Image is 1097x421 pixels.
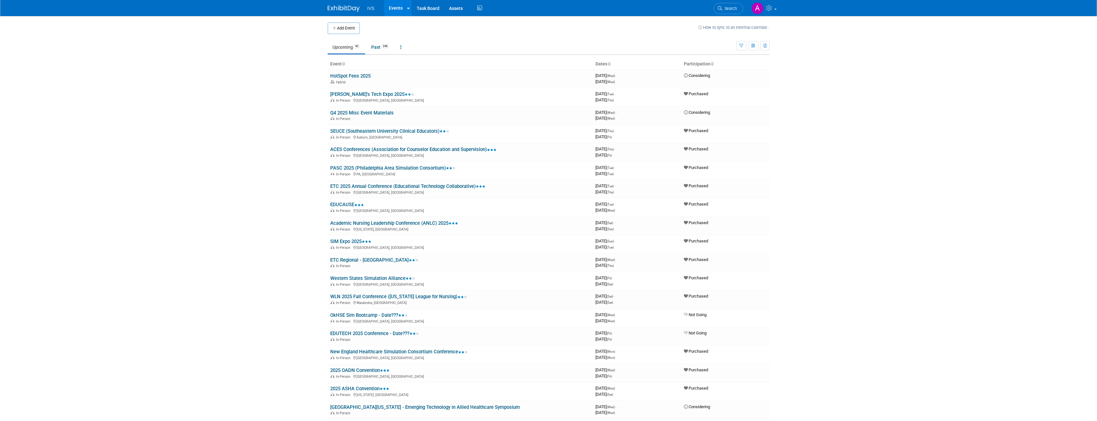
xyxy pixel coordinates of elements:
span: (Fri) [607,375,612,378]
img: In-Person Event [331,98,334,102]
span: - [616,367,617,372]
span: [DATE] [595,410,615,415]
span: - [615,239,616,243]
img: In-Person Event [331,172,334,175]
span: (Sat) [607,295,613,298]
span: - [616,110,617,115]
div: PA, [GEOGRAPHIC_DATA] [330,171,590,176]
a: EDUCAUSE [330,202,364,207]
span: [DATE] [595,263,614,268]
a: [PERSON_NAME]'s Tech Expo 2025 [330,91,414,97]
div: [GEOGRAPHIC_DATA], [GEOGRAPHIC_DATA] [330,318,590,324]
span: (Thu) [607,98,614,102]
span: (Fri) [607,135,612,139]
span: Purchased [684,165,708,170]
span: In-Person [336,338,352,342]
span: (Sat) [607,282,613,286]
a: WLN 2025 Fall Conference ([US_STATE] League for Nursing) [330,294,467,299]
div: [GEOGRAPHIC_DATA], [GEOGRAPHIC_DATA] [330,355,590,360]
a: ETC 2025 Annual Conference (Educational Technology Collaborative) [330,183,485,189]
span: [DATE] [595,189,614,194]
img: In-Person Event [331,411,334,414]
a: Sort by Start Date [607,61,610,66]
span: In-Person [336,264,352,268]
span: - [613,275,614,280]
div: [US_STATE], [GEOGRAPHIC_DATA] [330,392,590,397]
a: New England Healthcare Simulation Consortium Conference [330,349,468,355]
span: (Wed) [607,313,615,317]
a: 2025 OADN Convention [330,367,389,373]
span: [DATE] [595,97,614,102]
span: In-Person [336,282,352,287]
span: [DATE] [595,171,614,176]
span: Purchased [684,91,708,96]
span: [DATE] [595,183,616,188]
span: (Thu) [607,129,614,133]
span: 246 [381,44,389,49]
a: Past246 [366,41,394,53]
span: In-Person [336,227,352,232]
span: [DATE] [595,134,612,139]
span: (Tue) [607,184,614,188]
span: (Fri) [607,332,612,335]
span: (Wed) [607,387,615,390]
img: In-Person Event [331,338,334,341]
span: [DATE] [595,226,614,231]
img: In-Person Event [331,301,334,304]
span: Purchased [684,147,708,151]
span: - [615,91,616,96]
span: [DATE] [595,116,615,121]
img: In-Person Event [331,227,334,231]
span: Purchased [684,128,708,133]
span: Purchased [684,220,708,225]
a: Academic Nursing Leadership Conference (ANLC) 2025 [330,220,458,226]
span: [DATE] [595,355,615,360]
span: (Fri) [607,276,612,280]
img: In-Person Event [331,356,334,359]
span: [DATE] [595,239,616,243]
span: IVS [367,6,375,11]
span: Search [722,6,737,11]
a: PASC 2025 (Philadelphia Area Simulation Consortium) [330,165,455,171]
span: [DATE] [595,300,613,305]
div: [GEOGRAPHIC_DATA], [GEOGRAPHIC_DATA] [330,245,590,250]
span: (Tue) [607,166,614,170]
span: [DATE] [595,220,615,225]
span: - [615,147,616,151]
span: (Wed) [607,411,615,415]
span: Purchased [684,294,708,299]
th: Dates [593,59,681,70]
img: In-Person Event [331,190,334,194]
a: How to sync to an external calendar... [698,25,770,30]
span: (Sat) [607,221,613,225]
span: In-Person [336,172,352,176]
div: [GEOGRAPHIC_DATA], [GEOGRAPHIC_DATA] [330,189,590,195]
span: - [615,202,616,206]
span: [DATE] [595,312,617,317]
span: (Wed) [607,74,615,78]
a: ETC Regional - [GEOGRAPHIC_DATA] [330,257,418,263]
span: [DATE] [595,257,617,262]
a: HotSpot Fees 2025 [330,73,371,79]
span: Purchased [684,202,708,206]
span: Hybrid [336,80,348,84]
span: Not Going [684,312,707,317]
span: Purchased [684,386,708,391]
span: [DATE] [595,404,617,409]
a: Sort by Participation Type [710,61,714,66]
a: Sort by Event Name [342,61,345,66]
span: (Wed) [607,117,615,120]
span: In-Person [336,375,352,379]
img: In-Person Event [331,319,334,323]
img: In-Person Event [331,264,334,267]
img: In-Person Event [331,117,334,120]
span: - [616,257,617,262]
span: In-Person [336,135,352,139]
th: Participation [681,59,770,70]
a: SIM Expo 2025 [330,239,371,244]
div: Waukesha, [GEOGRAPHIC_DATA] [330,300,590,305]
span: In-Person [336,190,352,195]
span: (Sun) [607,240,614,243]
span: [DATE] [595,147,616,151]
span: [DATE] [595,318,615,323]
